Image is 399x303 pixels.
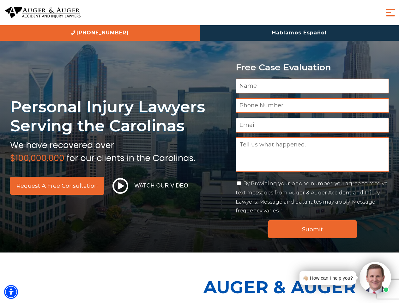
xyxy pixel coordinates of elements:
[10,97,228,135] h1: Personal Injury Lawyers Serving the Carolinas
[5,7,81,19] img: Auger & Auger Accident and Injury Lawyers Logo
[10,139,195,163] img: sub text
[236,98,389,113] input: Phone Number
[236,118,389,133] input: Email
[236,181,388,214] label: By Providing your phone number, you agree to receive text messages from Auger & Auger Accident an...
[4,285,18,299] div: Accessibility Menu
[360,262,391,294] img: Intaker widget Avatar
[268,220,357,238] input: Submit
[236,62,389,72] p: Free Case Evaluation
[303,274,353,282] div: 👋🏼 How can I help you?
[203,271,396,303] p: Auger & Auger
[10,177,104,195] a: Request a Free Consultation
[236,79,389,93] input: Name
[384,6,397,19] button: Menu
[16,183,98,189] span: Request a Free Consultation
[111,178,190,194] button: Watch Our Video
